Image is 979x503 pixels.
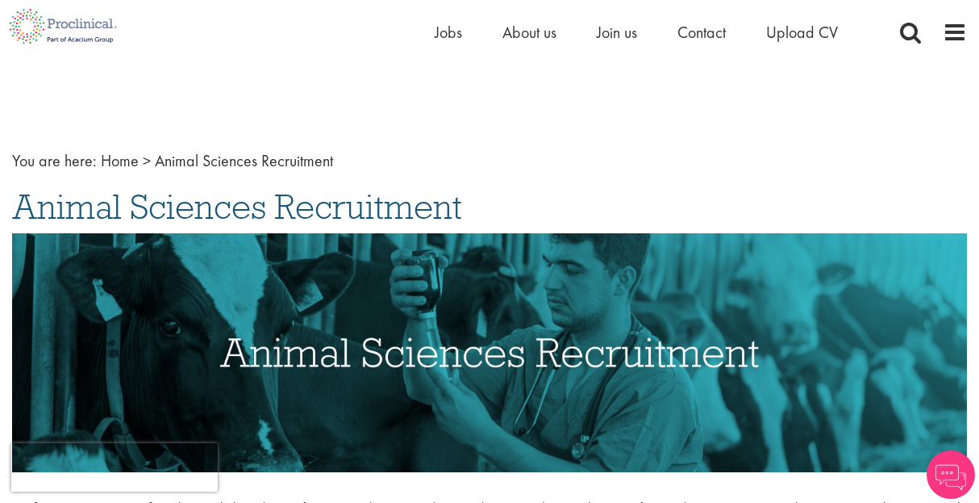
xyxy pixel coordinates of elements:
img: Chatbot [927,451,975,499]
iframe: reCAPTCHA [11,443,218,492]
span: > [143,150,151,171]
a: Jobs [435,22,462,43]
a: Upload CV [766,22,838,43]
span: Animal Sciences Recruitment [12,185,462,228]
a: About us [502,22,556,43]
span: You are here: [12,150,97,171]
span: Animal Sciences Recruitment [155,150,333,171]
a: breadcrumb link [101,150,139,171]
a: Contact [677,22,726,43]
a: Join us [597,22,637,43]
